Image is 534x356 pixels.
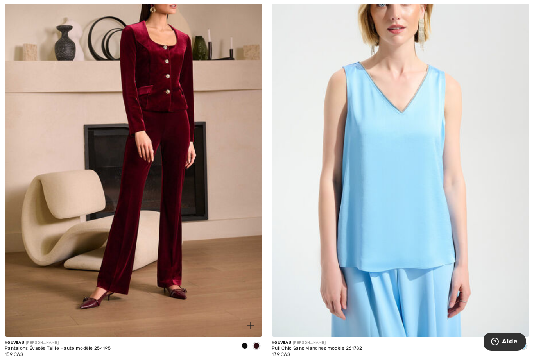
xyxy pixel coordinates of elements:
span: Nouveau [5,340,24,345]
iframe: Ouvre un widget dans lequel vous pouvez trouver plus d’informations [484,333,526,352]
div: Pull Chic Sans Manches modèle 261782 [272,346,362,351]
div: Black [239,340,251,353]
div: [PERSON_NAME] [272,340,362,346]
div: [PERSON_NAME] [5,340,111,346]
span: Nouveau [272,340,291,345]
div: Burgundy [251,340,262,353]
img: plus_v2.svg [247,322,254,329]
div: Pantalons Évasés Taille Haute modèle 254195 [5,346,111,351]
